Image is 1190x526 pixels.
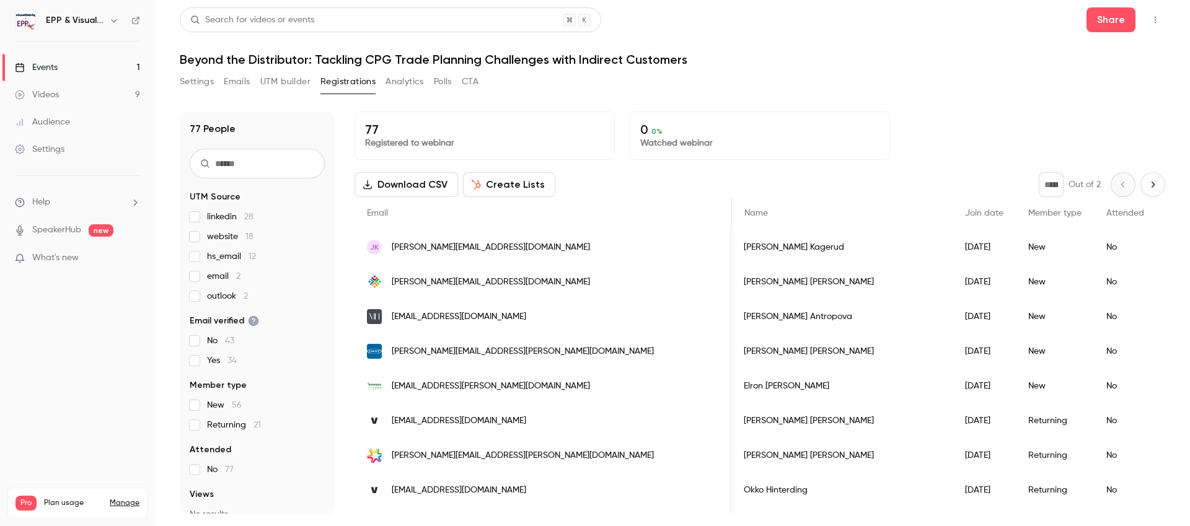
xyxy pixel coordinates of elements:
[232,401,242,410] span: 56
[125,253,140,264] iframe: Noticeable Trigger
[207,250,256,263] span: hs_email
[1016,403,1094,438] div: Returning
[731,473,953,507] div: Okko Hinterding
[44,498,102,508] span: Plan usage
[365,122,604,137] p: 77
[953,473,1016,507] div: [DATE]
[1016,299,1094,334] div: New
[1069,178,1101,191] p: Out of 2
[953,299,1016,334] div: [DATE]
[253,421,261,429] span: 21
[953,334,1016,369] div: [DATE]
[392,241,590,254] span: [PERSON_NAME][EMAIL_ADDRESS][DOMAIN_NAME]
[32,252,79,265] span: What's new
[1016,369,1094,403] div: New
[1106,209,1144,217] span: Attended
[392,484,526,497] span: [EMAIL_ADDRESS][DOMAIN_NAME]
[1016,230,1094,265] div: New
[244,213,253,221] span: 28
[15,143,64,156] div: Settings
[462,72,478,92] button: CTA
[190,315,259,327] span: Email verified
[731,369,953,403] div: Elron [PERSON_NAME]
[392,345,654,358] span: [PERSON_NAME][EMAIL_ADDRESS][PERSON_NAME][DOMAIN_NAME]
[1094,230,1157,265] div: No
[367,209,388,217] span: Email
[370,242,379,253] span: JK
[1094,438,1157,473] div: No
[392,276,590,289] span: [PERSON_NAME][EMAIL_ADDRESS][DOMAIN_NAME]
[392,449,654,462] span: [PERSON_NAME][EMAIL_ADDRESS][PERSON_NAME][DOMAIN_NAME]
[731,299,953,334] div: [PERSON_NAME] Antropova
[392,310,526,323] span: [EMAIL_ADDRESS][DOMAIN_NAME]
[1016,473,1094,507] div: Returning
[1094,334,1157,369] div: No
[953,438,1016,473] div: [DATE]
[207,211,253,223] span: linkedin
[731,230,953,265] div: [PERSON_NAME] Kagerud
[190,191,240,203] span: UTM Source
[731,334,953,369] div: [PERSON_NAME] [PERSON_NAME]
[365,137,604,149] p: Registered to webinar
[32,224,81,237] a: SpeakerHub
[1094,403,1157,438] div: No
[89,224,113,237] span: new
[434,72,452,92] button: Polls
[1016,438,1094,473] div: Returning
[15,496,37,511] span: Pro
[190,14,314,27] div: Search for videos or events
[367,483,382,498] img: visualfabriq.com
[392,414,526,427] span: [EMAIL_ADDRESS][DOMAIN_NAME]
[15,11,35,30] img: EPP & Visualfabriq
[367,309,382,324] img: marketingbynadia.com
[367,448,382,463] img: frieslandcampina.com
[227,356,237,365] span: 34
[15,89,59,101] div: Videos
[367,274,382,289] img: rgmc.xyz
[640,122,879,137] p: 0
[1140,172,1165,197] button: Next page
[207,270,240,283] span: email
[640,137,879,149] p: Watched webinar
[744,209,768,217] span: Name
[15,196,140,209] li: help-dropdown-opener
[463,172,555,197] button: Create Lists
[953,265,1016,299] div: [DATE]
[224,72,250,92] button: Emails
[225,465,234,474] span: 77
[32,196,50,209] span: Help
[355,172,458,197] button: Download CSV
[190,508,325,520] p: No results
[249,252,256,261] span: 12
[1086,7,1135,32] button: Share
[236,272,240,281] span: 2
[731,265,953,299] div: [PERSON_NAME] [PERSON_NAME]
[965,209,1003,217] span: Join date
[731,438,953,473] div: [PERSON_NAME] [PERSON_NAME]
[1016,265,1094,299] div: New
[207,230,253,243] span: website
[190,379,247,392] span: Member type
[110,498,139,508] a: Manage
[244,292,248,300] span: 2
[1028,209,1082,217] span: Member type
[651,127,663,136] span: 0 %
[15,61,58,74] div: Events
[367,379,382,393] img: heineken.com
[207,399,242,411] span: New
[1016,334,1094,369] div: New
[207,335,234,347] span: No
[245,232,253,241] span: 18
[1094,265,1157,299] div: No
[953,230,1016,265] div: [DATE]
[953,369,1016,403] div: [DATE]
[207,354,237,367] span: Yes
[207,290,248,302] span: outlook
[190,488,214,501] span: Views
[190,444,231,456] span: Attended
[953,403,1016,438] div: [DATE]
[1094,369,1157,403] div: No
[180,52,1165,67] h1: Beyond the Distributor: Tackling CPG Trade Planning Challenges with Indirect Customers
[320,72,376,92] button: Registrations
[731,403,953,438] div: [PERSON_NAME] [PERSON_NAME]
